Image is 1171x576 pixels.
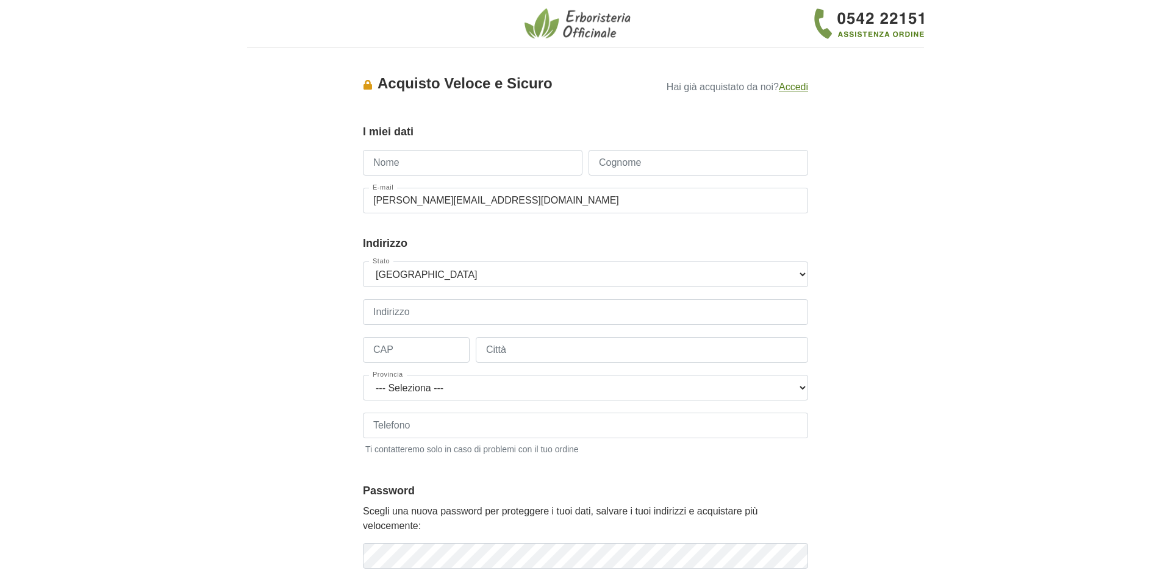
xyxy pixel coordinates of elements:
[363,124,808,140] legend: I miei dati
[525,7,634,40] img: Erboristeria Officinale
[363,150,582,176] input: Nome
[369,371,407,378] label: Provincia
[589,150,808,176] input: Cognome
[363,504,808,533] p: Scegli una nuova password per proteggere i tuoi dati, salvare i tuoi indirizzi e acquistare più v...
[476,337,808,363] input: Città
[369,258,393,265] label: Stato
[363,299,808,325] input: Indirizzo
[363,337,470,363] input: CAP
[363,413,808,438] input: Telefono
[363,235,808,252] legend: Indirizzo
[363,73,645,94] div: Acquisto Veloce e Sicuro
[363,441,808,456] small: Ti contatteremo solo in caso di problemi con il tuo ordine
[363,188,808,213] input: E-mail
[779,82,808,92] a: Accedi
[363,483,808,499] legend: Password
[645,77,808,94] p: Hai già acquistato da noi?
[369,184,397,191] label: E-mail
